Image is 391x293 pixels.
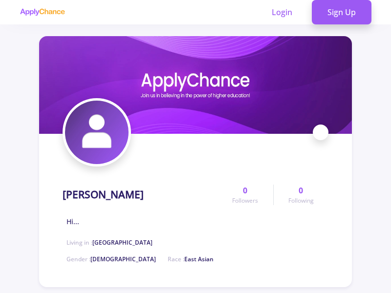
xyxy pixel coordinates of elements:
[184,255,214,263] span: East Asian
[168,255,214,263] span: Race :
[66,216,79,227] span: Hi...
[65,101,129,164] img: Amin Asadavatar
[63,188,144,201] h1: [PERSON_NAME]
[288,196,314,205] span: Following
[66,255,156,263] span: Gender :
[20,8,65,16] img: applychance logo text only
[92,238,152,247] span: [GEOGRAPHIC_DATA]
[217,185,273,205] a: 0Followers
[273,185,328,205] a: 0Following
[299,185,303,196] span: 0
[90,255,156,263] span: [DEMOGRAPHIC_DATA]
[232,196,258,205] span: Followers
[66,238,152,247] span: Living in :
[243,185,247,196] span: 0
[39,36,352,134] img: Amin Asadcover image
